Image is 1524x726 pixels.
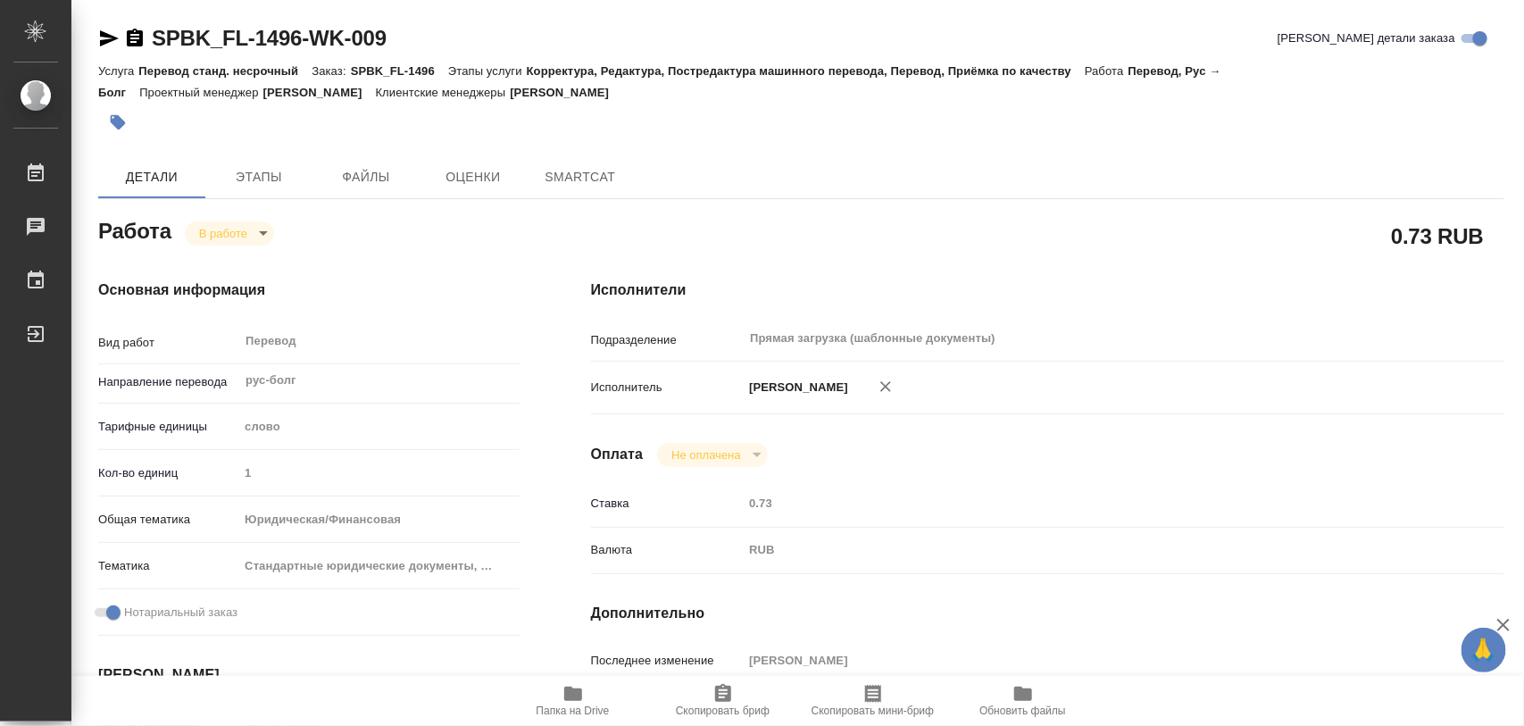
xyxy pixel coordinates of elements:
p: Подразделение [591,331,744,349]
h4: Оплата [591,444,644,465]
button: Скопировать бриф [648,676,798,726]
button: 🙏 [1462,628,1506,672]
button: Не оплачена [666,447,745,463]
p: Корректура, Редактура, Постредактура машинного перевода, Перевод, Приёмка по качеству [527,64,1085,78]
span: Этапы [216,166,302,188]
span: Скопировать бриф [676,705,770,717]
span: 🙏 [1469,631,1499,669]
button: Скопировать ссылку [124,28,146,49]
input: Пустое поле [743,647,1428,673]
button: Скопировать мини-бриф [798,676,948,726]
button: Папка на Drive [498,676,648,726]
p: Кол-во единиц [98,464,238,482]
span: [PERSON_NAME] детали заказа [1278,29,1455,47]
p: Вид работ [98,334,238,352]
p: Тематика [98,557,238,575]
a: SPBK_FL-1496-WK-009 [152,26,387,50]
p: [PERSON_NAME] [743,379,848,396]
button: Удалить исполнителя [866,367,905,406]
h4: Основная информация [98,280,520,301]
h4: [PERSON_NAME] [98,664,520,686]
span: Файлы [323,166,409,188]
p: Направление перевода [98,373,238,391]
h2: 0.73 RUB [1391,221,1484,251]
div: В работе [185,221,274,246]
h4: Исполнители [591,280,1504,301]
div: В работе [657,443,767,467]
span: Оценки [430,166,516,188]
button: Обновить файлы [948,676,1098,726]
span: Скопировать мини-бриф [812,705,934,717]
p: Заказ: [312,64,350,78]
p: SPBK_FL-1496 [351,64,448,78]
p: Общая тематика [98,511,238,529]
p: Ставка [591,495,744,513]
button: Добавить тэг [98,103,137,142]
h4: Дополнительно [591,603,1504,624]
h2: Работа [98,213,171,246]
p: Исполнитель [591,379,744,396]
p: [PERSON_NAME] [510,86,622,99]
p: Этапы услуги [448,64,527,78]
span: Папка на Drive [537,705,610,717]
p: Тарифные единицы [98,418,238,436]
div: RUB [743,535,1428,565]
p: Проектный менеджер [139,86,262,99]
button: В работе [194,226,253,241]
div: Стандартные юридические документы, договоры, уставы [238,551,519,581]
p: Клиентские менеджеры [376,86,511,99]
p: Услуга [98,64,138,78]
span: Детали [109,166,195,188]
p: Перевод станд. несрочный [138,64,312,78]
span: Нотариальный заказ [124,604,237,622]
p: Работа [1085,64,1128,78]
p: Последнее изменение [591,652,744,670]
div: слово [238,412,519,442]
span: Обновить файлы [979,705,1066,717]
span: SmartCat [537,166,623,188]
input: Пустое поле [743,490,1428,516]
p: [PERSON_NAME] [263,86,376,99]
input: Пустое поле [238,460,519,486]
p: Валюта [591,541,744,559]
button: Скопировать ссылку для ЯМессенджера [98,28,120,49]
div: Юридическая/Финансовая [238,505,519,535]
